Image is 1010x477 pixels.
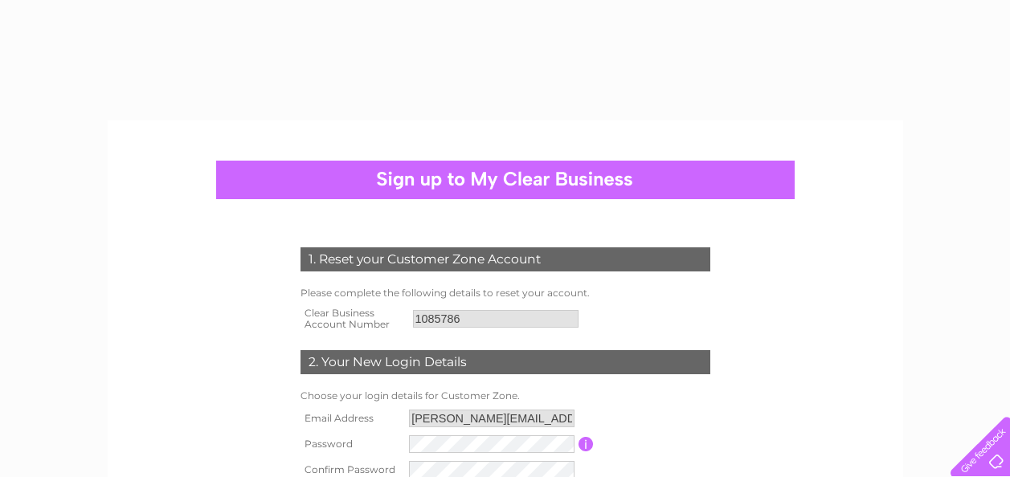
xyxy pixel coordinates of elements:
div: 1. Reset your Customer Zone Account [301,247,710,271]
td: Choose your login details for Customer Zone. [296,386,714,406]
th: Password [296,431,406,457]
div: 2. Your New Login Details [301,350,710,374]
th: Clear Business Account Number [296,303,409,335]
td: Please complete the following details to reset your account. [296,283,714,303]
input: Information [579,437,594,451]
th: Email Address [296,406,406,431]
